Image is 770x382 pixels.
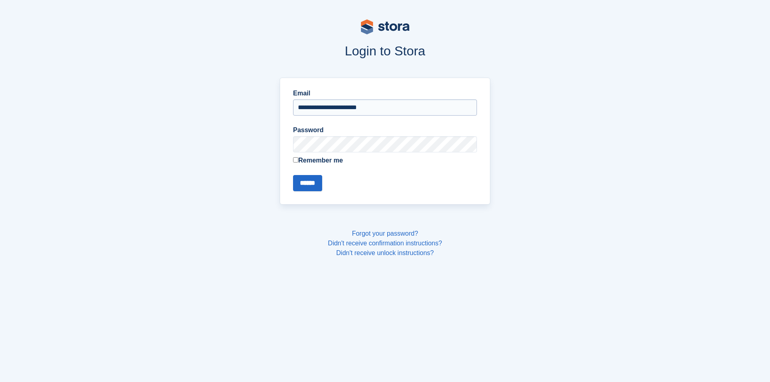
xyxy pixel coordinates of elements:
[336,249,434,256] a: Didn't receive unlock instructions?
[328,240,442,247] a: Didn't receive confirmation instructions?
[293,125,477,135] label: Password
[126,44,645,58] h1: Login to Stora
[361,19,409,34] img: stora-logo-53a41332b3708ae10de48c4981b4e9114cc0af31d8433b30ea865607fb682f29.svg
[352,230,418,237] a: Forgot your password?
[293,89,477,98] label: Email
[293,157,298,163] input: Remember me
[293,156,477,165] label: Remember me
